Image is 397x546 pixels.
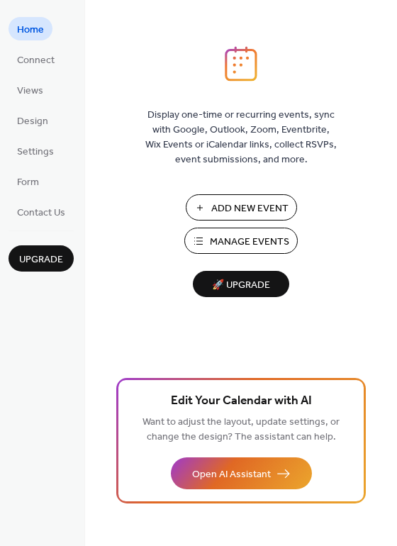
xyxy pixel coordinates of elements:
[171,391,312,411] span: Edit Your Calendar with AI
[145,108,337,167] span: Display one-time or recurring events, sync with Google, Outlook, Zoom, Eventbrite, Wix Events or ...
[9,200,74,223] a: Contact Us
[9,108,57,132] a: Design
[225,46,257,82] img: logo_icon.svg
[17,23,44,38] span: Home
[17,145,54,160] span: Settings
[9,169,47,193] a: Form
[19,252,63,267] span: Upgrade
[142,413,340,447] span: Want to adjust the layout, update settings, or change the design? The assistant can help.
[17,175,39,190] span: Form
[17,206,65,221] span: Contact Us
[210,235,289,250] span: Manage Events
[186,194,297,221] button: Add New Event
[192,467,271,482] span: Open AI Assistant
[9,48,63,71] a: Connect
[9,17,52,40] a: Home
[211,201,289,216] span: Add New Event
[9,78,52,101] a: Views
[184,228,298,254] button: Manage Events
[17,114,48,129] span: Design
[9,139,62,162] a: Settings
[171,457,312,489] button: Open AI Assistant
[17,53,55,68] span: Connect
[9,245,74,272] button: Upgrade
[201,276,281,295] span: 🚀 Upgrade
[17,84,43,99] span: Views
[193,271,289,297] button: 🚀 Upgrade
